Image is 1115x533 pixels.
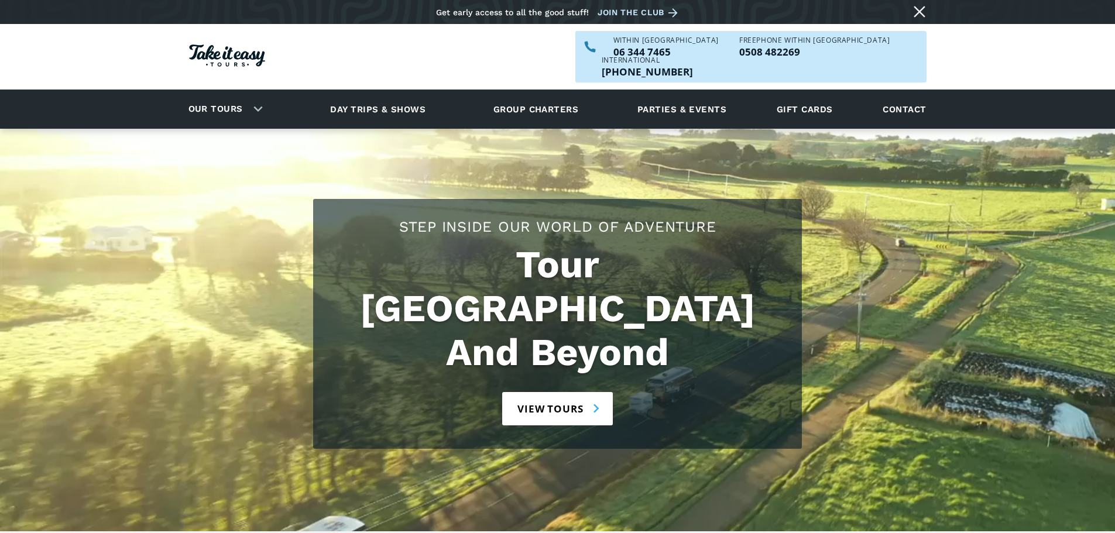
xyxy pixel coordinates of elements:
a: Contact [877,93,932,125]
div: Freephone WITHIN [GEOGRAPHIC_DATA] [739,37,890,44]
a: Close message [910,2,929,21]
p: 0508 482269 [739,47,890,57]
div: Our tours [174,93,272,125]
a: Our tours [180,95,252,123]
div: Get early access to all the good stuff! [436,8,589,17]
a: Day trips & shows [315,93,440,125]
div: WITHIN [GEOGRAPHIC_DATA] [613,37,719,44]
a: Gift cards [771,93,839,125]
a: Homepage [189,39,265,75]
div: International [602,57,693,64]
p: [PHONE_NUMBER] [602,67,693,77]
p: 06 344 7465 [613,47,719,57]
h2: Step Inside Our World Of Adventure [325,216,790,237]
a: Call us freephone within NZ on 0508482269 [739,47,890,57]
a: Group charters [479,93,593,125]
h1: Tour [GEOGRAPHIC_DATA] And Beyond [325,243,790,374]
a: Call us within NZ on 063447465 [613,47,719,57]
a: Parties & events [632,93,732,125]
a: Call us outside of NZ on +6463447465 [602,67,693,77]
img: Take it easy Tours logo [189,44,265,67]
a: Join the club [598,5,682,20]
a: View tours [502,392,613,425]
